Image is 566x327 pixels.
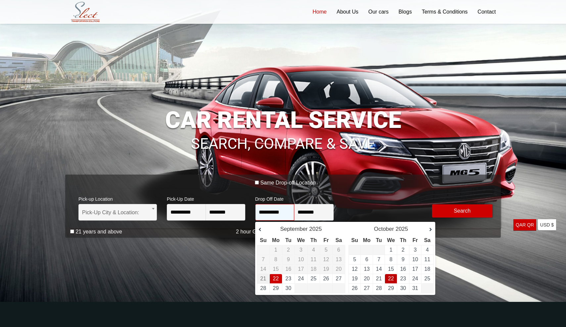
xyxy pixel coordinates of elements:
img: Select Rent a Car [67,1,104,23]
span: 19 [323,266,329,272]
a: 27 [364,285,370,291]
span: 17 [298,266,304,272]
a: 31 [412,285,418,291]
span: 7 [262,257,265,262]
span: Monday [363,237,371,243]
a: 27 [336,276,342,281]
a: 28 [376,285,382,291]
span: Pick-Up City & Location: [78,204,157,221]
a: 17 [412,266,418,272]
span: 8 [274,257,277,262]
a: 26 [352,285,358,291]
span: Thursday [310,237,317,243]
span: 15 [273,266,279,272]
a: 16 [400,266,406,272]
a: 19 [352,276,358,281]
span: Friday [323,237,329,243]
a: QAR QR [513,219,536,231]
a: 30 [285,285,291,291]
a: 1 [390,247,393,253]
a: 6 [365,257,368,262]
td: Pick-Up Date [257,274,269,284]
span: Monday [272,237,280,243]
a: 11 [424,257,430,262]
a: 30 [400,285,406,291]
a: 28 [260,285,266,291]
a: Prev [259,226,268,233]
span: 12 [323,257,329,262]
span: Pick-Up City & Location: [82,204,153,221]
a: 12 [352,266,358,272]
a: 29 [388,285,394,291]
a: 15 [388,266,394,272]
a: USD $ [538,219,556,231]
a: 5 [353,257,356,262]
span: 2 [287,247,290,253]
span: October [374,226,394,232]
span: 18 [310,266,316,272]
span: 2025 [309,226,322,232]
span: 9 [287,257,290,262]
span: Saturday [424,237,431,243]
span: Tuesday [376,237,382,243]
a: 24 [298,276,304,281]
span: 1 [274,247,277,253]
span: Friday [412,237,418,243]
span: Sunday [260,237,266,243]
a: 3 [414,247,417,253]
a: 18 [424,266,430,272]
h1: CAR RENTAL SERVICE [65,108,501,132]
span: Sunday [351,237,358,243]
a: 9 [401,257,404,262]
a: 29 [273,285,279,291]
a: 26 [323,276,329,281]
a: 25 [310,276,316,281]
span: 14 [260,266,266,272]
span: 21 [260,276,266,281]
a: 7 [377,257,380,262]
span: Pick-up Location [78,192,157,204]
span: September [280,226,307,232]
button: Modify Search [432,204,493,218]
a: 22 [273,276,279,281]
span: 10 [298,257,304,262]
span: 20 [336,266,342,272]
span: 6 [337,247,340,253]
span: Tuesday [285,237,291,243]
a: 20 [364,276,370,281]
span: Thursday [400,237,406,243]
span: Wednesday [297,237,305,243]
p: 2 hour Grace Period for Vehicle Drop off [65,228,501,236]
a: 4 [426,247,429,253]
a: 21 [376,276,382,281]
span: 5 [325,247,328,253]
span: Drop Off Date [255,192,334,204]
a: 24 [412,276,418,281]
a: 2 [401,247,404,253]
a: 23 [400,276,406,281]
span: Wednesday [387,237,395,243]
label: 21 years and above [75,228,122,235]
span: 16 [285,266,291,272]
span: Saturday [335,237,342,243]
h1: SEARCH, COMPARE & SAVE [65,126,501,151]
a: Next [422,226,432,233]
a: 8 [390,257,393,262]
span: Pick-Up Date [167,192,245,204]
span: 11 [310,257,316,262]
a: 22 [388,276,394,281]
label: Same Drop-off Location [260,180,316,186]
a: 10 [412,257,418,262]
span: 4 [312,247,315,253]
a: 13 [364,266,370,272]
a: 25 [424,276,430,281]
span: 13 [336,257,342,262]
a: 23 [285,276,291,281]
a: 14 [376,266,382,272]
span: 2025 [396,226,408,232]
span: 3 [300,247,303,253]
